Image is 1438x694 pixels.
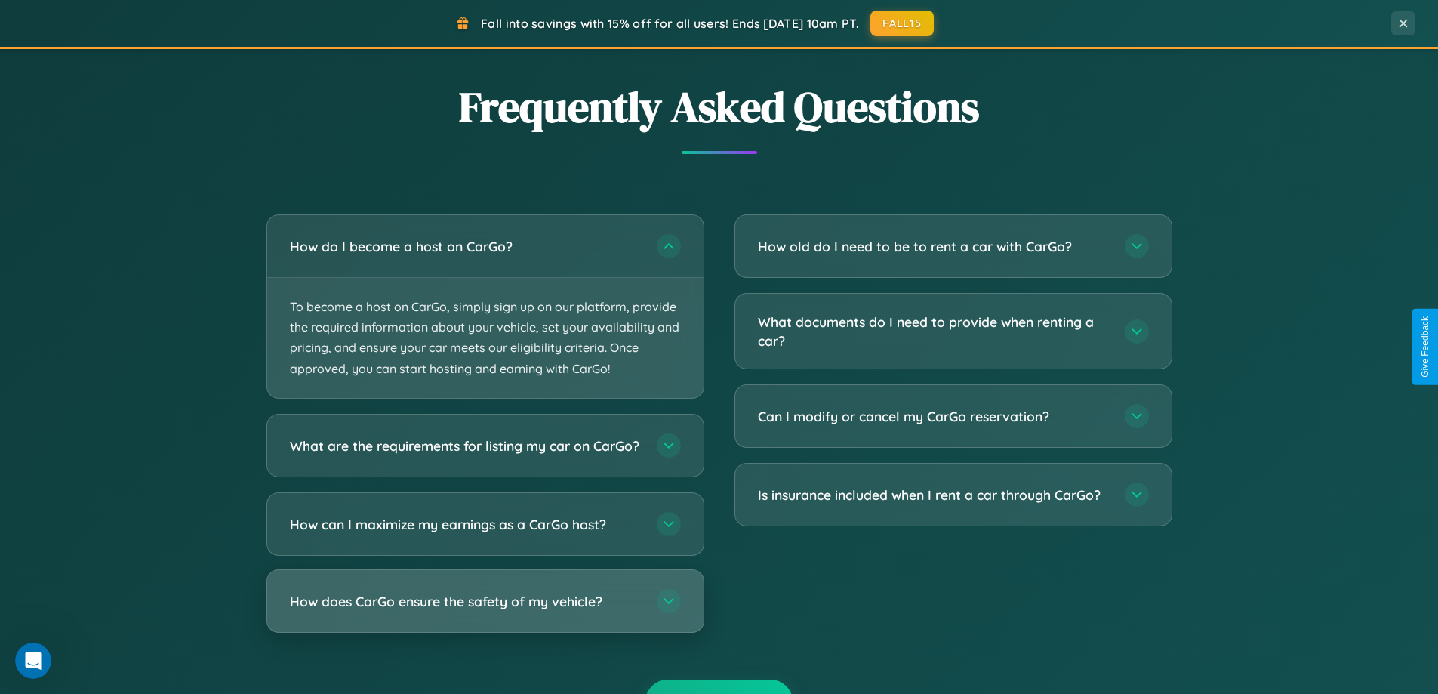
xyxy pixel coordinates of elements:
[290,237,642,256] h3: How do I become a host on CarGo?
[290,514,642,533] h3: How can I maximize my earnings as a CarGo host?
[15,643,51,679] iframe: Intercom live chat
[266,78,1172,136] h2: Frequently Asked Questions
[1420,316,1430,378] div: Give Feedback
[758,486,1110,504] h3: Is insurance included when I rent a car through CarGo?
[758,407,1110,426] h3: Can I modify or cancel my CarGo reservation?
[758,237,1110,256] h3: How old do I need to be to rent a car with CarGo?
[267,278,704,398] p: To become a host on CarGo, simply sign up on our platform, provide the required information about...
[290,591,642,610] h3: How does CarGo ensure the safety of my vehicle?
[758,313,1110,350] h3: What documents do I need to provide when renting a car?
[870,11,934,36] button: FALL15
[481,16,859,31] span: Fall into savings with 15% off for all users! Ends [DATE] 10am PT.
[290,436,642,455] h3: What are the requirements for listing my car on CarGo?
